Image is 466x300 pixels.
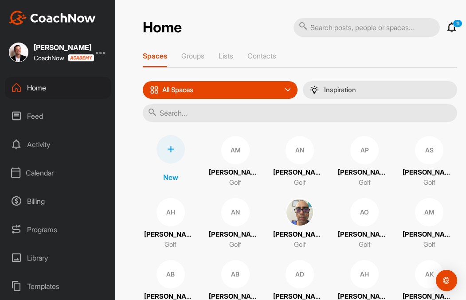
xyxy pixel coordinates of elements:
[286,136,314,164] div: AN
[68,54,94,62] img: CoachNow acadmey
[5,275,111,297] div: Templates
[162,86,193,94] p: All Spaces
[436,270,457,291] div: Open Intercom Messenger
[403,168,456,178] p: [PERSON_NAME]
[221,136,250,164] div: AM
[34,54,91,62] div: CoachNow
[229,240,241,250] p: Golf
[5,247,111,269] div: Library
[359,240,371,250] p: Golf
[337,197,392,250] a: AO[PERSON_NAME]Golf
[221,198,250,226] div: AN
[272,197,328,250] a: [PERSON_NAME]Golf
[157,198,185,226] div: AH
[229,178,241,188] p: Golf
[144,230,197,240] p: [PERSON_NAME]
[9,43,28,62] img: square_33d1b9b665a970990590299d55b62fd8.jpg
[219,51,233,60] p: Lists
[143,19,182,36] h2: Home
[294,178,306,188] p: Golf
[143,197,199,250] a: AH[PERSON_NAME]Golf
[401,197,457,250] a: AM[PERSON_NAME]Golf
[286,260,314,288] div: AD
[273,230,326,240] p: [PERSON_NAME]
[209,168,262,178] p: [PERSON_NAME]
[247,51,276,60] p: Contacts
[423,240,435,250] p: Golf
[5,77,111,99] div: Home
[5,133,111,156] div: Activity
[181,51,204,60] p: Groups
[338,168,391,178] p: [PERSON_NAME]
[286,198,314,226] img: square_61aeea02fbf8b95f4d7e8285e6ac22e0.jpg
[150,86,159,94] img: icon
[403,230,456,240] p: [PERSON_NAME]
[143,104,457,122] input: Search...
[209,230,262,240] p: [PERSON_NAME]
[208,135,263,188] a: AM[PERSON_NAME]Golf
[337,135,392,188] a: AP[PERSON_NAME]Golf
[415,260,443,288] div: AK
[164,240,176,250] p: Golf
[401,135,457,188] a: AS[PERSON_NAME]Golf
[163,172,178,183] p: New
[5,105,111,127] div: Feed
[5,190,111,212] div: Billing
[338,230,391,240] p: [PERSON_NAME]
[324,86,356,94] p: Inspiration
[350,260,379,288] div: AH
[415,136,443,164] div: AS
[350,136,379,164] div: AP
[143,51,167,60] p: Spaces
[208,197,263,250] a: AN[PERSON_NAME]Golf
[273,168,326,178] p: [PERSON_NAME]
[359,178,371,188] p: Golf
[272,135,328,188] a: AN[PERSON_NAME]Golf
[5,162,111,184] div: Calendar
[415,198,443,226] div: AM
[157,260,185,288] div: AB
[221,260,250,288] div: AB
[423,178,435,188] p: Golf
[350,198,379,226] div: AO
[453,19,462,27] p: 11
[310,86,319,94] img: menuIcon
[34,44,91,51] div: [PERSON_NAME]
[294,240,306,250] p: Golf
[9,11,96,25] img: CoachNow
[5,218,111,241] div: Programs
[294,18,440,37] input: Search posts, people or spaces...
